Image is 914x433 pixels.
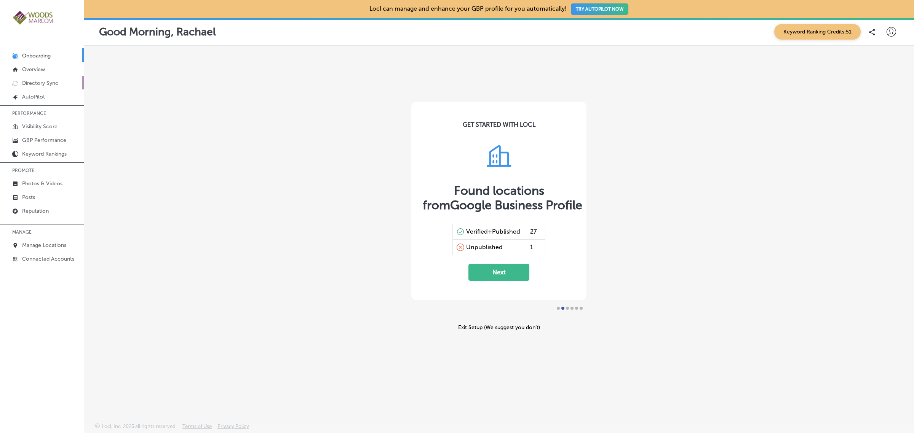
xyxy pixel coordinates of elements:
[99,25,216,38] p: Good Morning, Rachael
[22,66,45,73] p: Overview
[22,242,66,248] p: Manage Locations
[468,264,529,281] button: Next
[182,423,212,433] a: Terms of Use
[450,198,582,212] span: Google Business Profile
[466,228,520,236] div: Verified+Published
[463,121,535,128] div: GET STARTED WITH LOCL
[22,256,74,262] p: Connected Accounts
[22,80,58,86] p: Directory Sync
[22,94,45,100] p: AutoPilot
[466,244,503,251] div: Unpublished
[22,180,62,187] p: Photos & Videos
[22,123,58,130] p: Visibility Score
[22,194,35,201] p: Posts
[22,151,67,157] p: Keyword Rankings
[217,423,249,433] a: Privacy Policy
[22,137,66,143] p: GBP Performance
[22,53,51,59] p: Onboarding
[411,324,586,331] div: Exit Setup (We suggest you don’t)
[12,10,54,25] img: 4a29b66a-e5ec-43cd-850c-b989ed1601aaLogo_Horizontal_BerryOlive_1000.jpg
[526,224,545,239] div: 27
[571,3,628,15] button: TRY AUTOPILOT NOW
[22,208,49,214] p: Reputation
[102,423,177,429] p: Locl, Inc. 2025 all rights reserved.
[423,183,575,212] div: Found locations from
[526,240,545,255] div: 1
[774,24,861,40] span: Keyword Ranking Credits: 51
